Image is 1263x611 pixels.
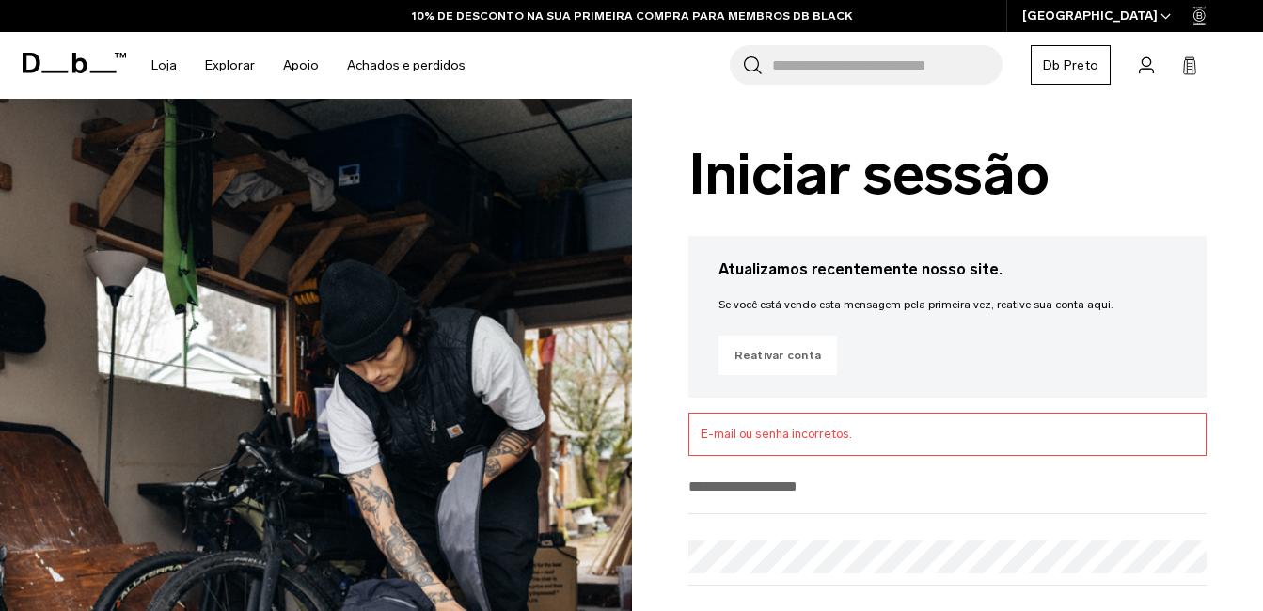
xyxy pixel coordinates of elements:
[701,425,1195,444] li: E-mail ou senha incorretos.
[688,143,1208,206] h1: Iniciar sessão
[718,296,1177,313] p: Se você está vendo esta mensagem pela primeira vez, reative sua conta aqui.
[1031,45,1111,85] a: Db Preto
[283,32,319,99] a: Apoio
[137,32,480,99] nav: Navegação Principal
[1022,9,1158,23] font: [GEOGRAPHIC_DATA]
[347,32,466,99] a: Achados e perdidos
[205,32,255,99] a: Explorar
[718,336,838,375] a: Reativar conta
[718,258,1177,281] h3: Atualizamos recentemente nosso site.
[151,32,177,99] a: Loja
[412,8,852,24] a: 10% DE DESCONTO NA SUA PRIMEIRA COMPRA PARA MEMBROS DB BLACK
